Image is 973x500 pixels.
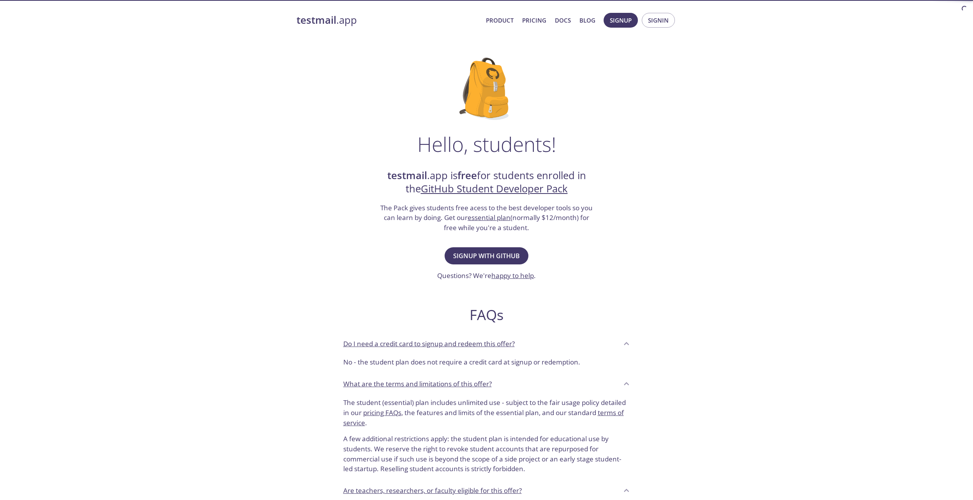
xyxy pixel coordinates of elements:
[363,408,401,417] a: pricing FAQs
[343,408,624,427] a: terms of service
[437,271,536,281] h3: Questions? We're .
[343,486,522,496] p: Are teachers, researchers, or faculty eligible for this offer?
[459,58,514,120] img: github-student-backpack.png
[387,169,427,182] strong: testmail
[648,15,669,25] span: Signin
[337,333,636,354] div: Do I need a credit card to signup and redeem this offer?
[417,132,556,156] h1: Hello, students!
[380,169,594,196] h2: .app is for students enrolled in the
[297,13,336,27] strong: testmail
[380,203,594,233] h3: The Pack gives students free acess to the best developer tools so you can learn by doing. Get our...
[343,398,630,428] p: The student (essential) plan includes unlimited use - subject to the fair usage policy detailed i...
[445,247,528,264] button: Signup with GitHub
[486,15,514,25] a: Product
[522,15,546,25] a: Pricing
[337,306,636,324] h2: FAQs
[343,339,515,349] p: Do I need a credit card to signup and redeem this offer?
[453,250,520,261] span: Signup with GitHub
[468,213,510,222] a: essential plan
[491,271,534,280] a: happy to help
[337,373,636,394] div: What are the terms and limitations of this offer?
[337,354,636,373] div: Do I need a credit card to signup and redeem this offer?
[343,357,630,367] p: No - the student plan does not require a credit card at signup or redemption.
[457,169,477,182] strong: free
[337,394,636,480] div: What are the terms and limitations of this offer?
[579,15,595,25] a: Blog
[642,13,675,28] button: Signin
[421,182,568,195] a: GitHub Student Developer Pack
[343,379,492,389] p: What are the terms and limitations of this offer?
[555,15,571,25] a: Docs
[610,15,632,25] span: Signup
[297,14,480,27] a: testmail.app
[343,428,630,474] p: A few additional restrictions apply: the student plan is intended for educational use by students...
[604,13,638,28] button: Signup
